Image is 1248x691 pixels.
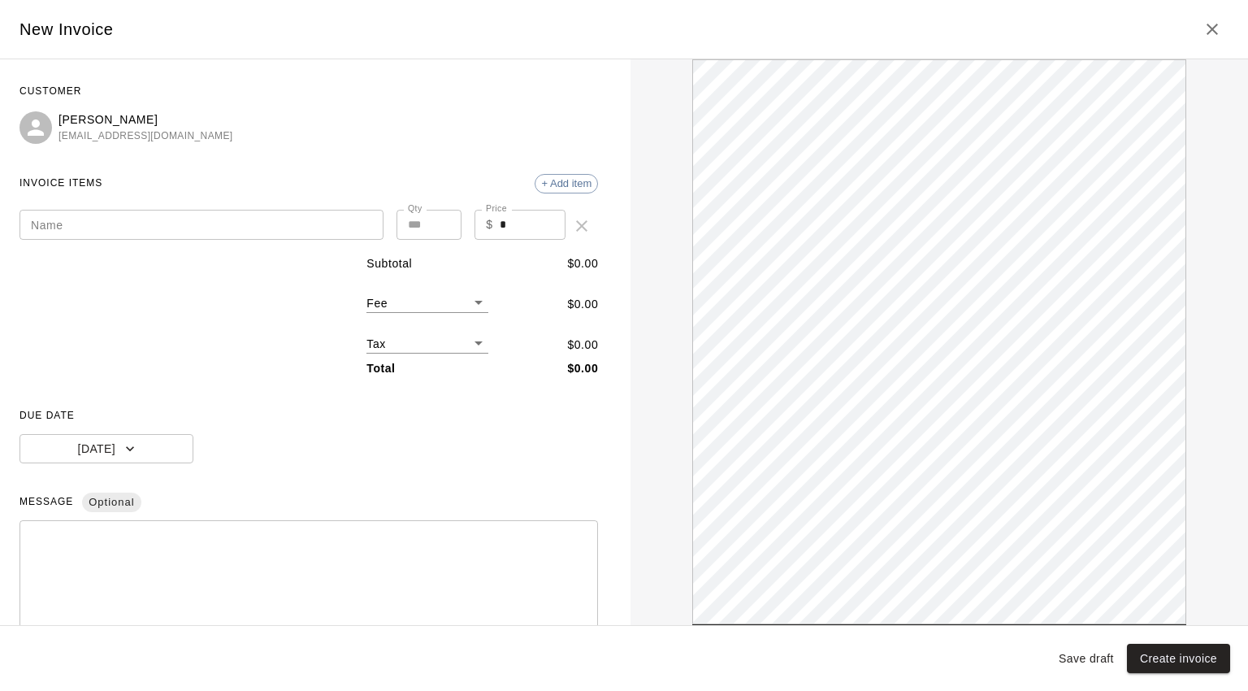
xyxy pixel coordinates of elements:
span: INVOICE ITEMS [19,171,102,197]
span: DUE DATE [19,403,598,429]
label: Price [486,202,507,215]
button: [DATE] [19,434,193,464]
span: [EMAIL_ADDRESS][DOMAIN_NAME] [58,128,233,145]
button: Save draft [1052,644,1120,674]
button: Create invoice [1127,644,1230,674]
p: $ 0.00 [567,255,598,272]
b: $ 0.00 [567,362,598,375]
p: [PERSON_NAME] [58,111,233,128]
div: + Add item [535,174,598,193]
p: $ 0.00 [567,337,598,354]
p: Subtotal [366,255,412,272]
span: MESSAGE [19,489,598,515]
label: Qty [408,202,422,215]
span: Optional [82,489,141,517]
p: $ 0.00 [567,296,598,313]
b: Total [366,362,395,375]
span: CUSTOMER [19,79,598,105]
span: + Add item [535,177,597,189]
p: $ [486,216,492,233]
button: Close [1196,13,1228,46]
h5: New Invoice [19,19,114,41]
